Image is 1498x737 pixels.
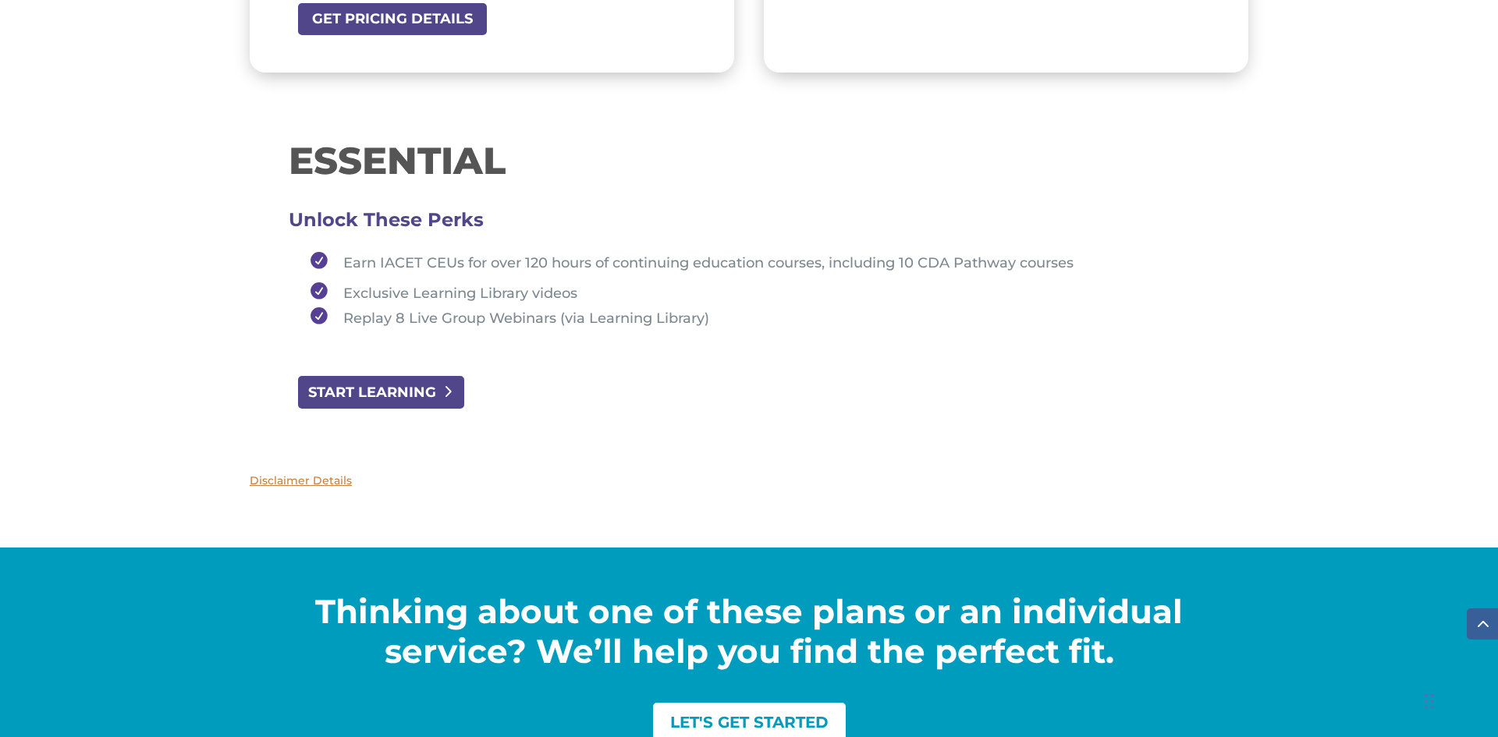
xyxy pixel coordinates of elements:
li: Exclusive Learning Library videos [303,277,1209,307]
h3: Unlock These Perks [289,220,1209,228]
a: GET PRICING DETAILS [296,2,488,37]
h2: Thinking about one of these plans or an individual service? We’ll help you find the perfect fit. [250,592,1248,679]
p: Disclaimer Details [250,472,1248,491]
iframe: Chat Widget [1243,569,1498,737]
a: START LEARNING [296,374,466,409]
h1: ESSENTIAL [289,142,1209,187]
li: Replay 8 Live Group Webinars (via Learning Library) [303,307,1209,327]
span: Earn IACET CEUs for over 120 hours of continuing education courses, including 10 CDA Pathway courses [343,254,1074,271]
div: Drag [1425,678,1434,725]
